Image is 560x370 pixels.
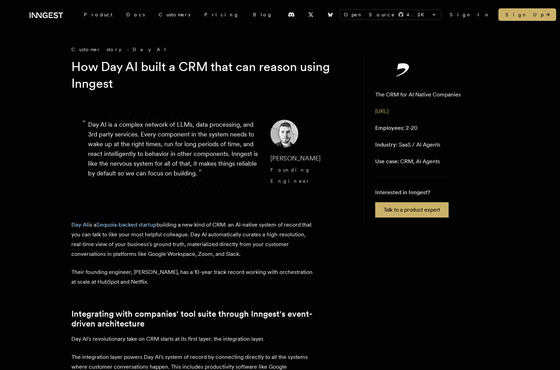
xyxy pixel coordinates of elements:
a: Sign In [450,11,490,18]
a: Integrating with companies' tool suite through Inngest's event-driven architecture [71,309,315,329]
a: [URL] [375,108,388,115]
h1: How Day AI built a CRM that can reason using Inngest [71,58,339,92]
a: Day AI [71,221,88,228]
p: Interested in Inngest? [375,188,449,197]
a: Talk to a product expert [375,202,449,218]
span: Founding Engineer [270,167,311,184]
a: Bluesky [323,9,338,20]
span: Employees: [375,125,404,131]
div: Customer story - Day AI [71,46,350,53]
p: CRM, AI Agents [375,157,440,166]
span: ” [198,167,202,178]
span: “ [82,121,86,125]
img: Day AI's logo [375,63,431,77]
a: Sign Up [498,8,556,21]
a: Sequoia-backed startup [96,221,157,228]
p: Their founding engineer, [PERSON_NAME], has a 10-year track record working with orchestration at ... [71,267,315,287]
a: Pricing [197,8,246,21]
p: SaaS / AI Agents [375,141,440,149]
a: Customers [152,8,197,21]
a: Blog [246,8,279,21]
a: Docs [119,8,152,21]
a: X [303,9,318,20]
span: [PERSON_NAME] [270,155,321,162]
div: Product [77,8,119,21]
a: Discord [284,9,299,20]
p: is a building a new kind of CRM: an AI-native system of record that you can talk to like your mos... [71,220,315,259]
p: 2-20 [375,124,418,132]
span: Open Source [344,11,395,18]
span: 4.3 K [407,11,428,18]
p: The CRM for AI Native Companies [375,90,461,99]
span: Industry: [375,141,397,148]
span: Use case: [375,158,399,165]
img: Image of Erik Munson [270,120,298,148]
p: Day AI's revolutionary take on CRM starts at its first layer: the integration layer. [71,334,315,344]
p: Day AI is a complex network of LLMs, data processing, and 3rd party services. Every component in ... [88,120,259,187]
